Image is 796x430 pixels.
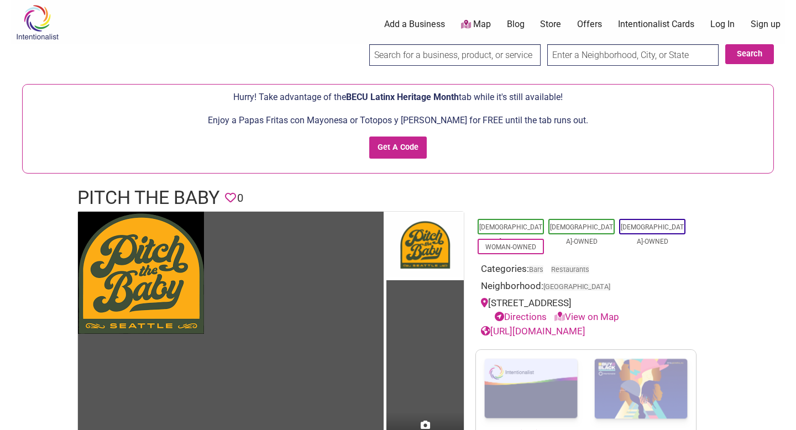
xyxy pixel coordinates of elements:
[481,326,585,337] a: [URL][DOMAIN_NAME]
[554,311,619,322] a: View on Map
[369,137,427,159] input: Get A Code
[577,18,602,30] a: Offers
[540,18,561,30] a: Store
[485,243,536,251] a: Woman-Owned
[28,90,768,104] p: Hurry! Take advantage of the tab while it's still available!
[586,350,696,428] img: Buy Black Card
[550,223,613,245] a: [DEMOGRAPHIC_DATA]-Owned
[481,296,691,324] div: [STREET_ADDRESS]
[618,18,694,30] a: Intentionalist Cards
[237,190,243,207] span: 0
[529,265,543,274] a: Bars
[621,223,684,245] a: [DEMOGRAPHIC_DATA]-Owned
[479,223,542,245] a: [DEMOGRAPHIC_DATA]-Owned
[543,284,610,291] span: [GEOGRAPHIC_DATA]
[225,190,236,207] span: You must be logged in to save favorites.
[481,279,691,296] div: Neighborhood:
[751,18,781,30] a: Sign up
[77,185,219,211] h1: Pitch The Baby
[481,262,691,279] div: Categories:
[384,18,445,30] a: Add a Business
[547,44,719,66] input: Enter a Neighborhood, City, or State
[11,4,64,40] img: Intentionalist
[476,350,586,428] img: Intentionalist Card
[551,265,589,274] a: Restaurants
[78,212,204,334] img: Pitch the Baby
[495,311,547,322] a: Directions
[725,44,774,64] button: Search
[28,113,768,128] p: Enjoy a Papas Fritas con Mayonesa or Totopos y [PERSON_NAME] for FREE until the tab runs out.
[710,18,735,30] a: Log In
[369,44,541,66] input: Search for a business, product, or service
[346,92,459,102] span: BECU Latinx Heritage Month
[507,18,525,30] a: Blog
[461,18,491,31] a: Map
